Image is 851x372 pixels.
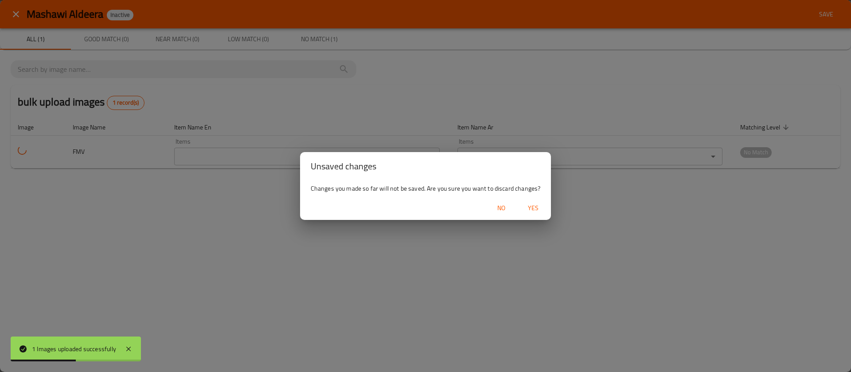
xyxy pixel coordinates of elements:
h2: Unsaved changes [311,159,541,173]
span: Yes [523,203,544,214]
span: No [491,203,512,214]
button: No [487,200,515,216]
button: Yes [519,200,547,216]
div: Changes you made so far will not be saved. Are you sure you want to discard changes? [300,180,551,196]
div: 1 Images uploaded successfully [32,344,116,354]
